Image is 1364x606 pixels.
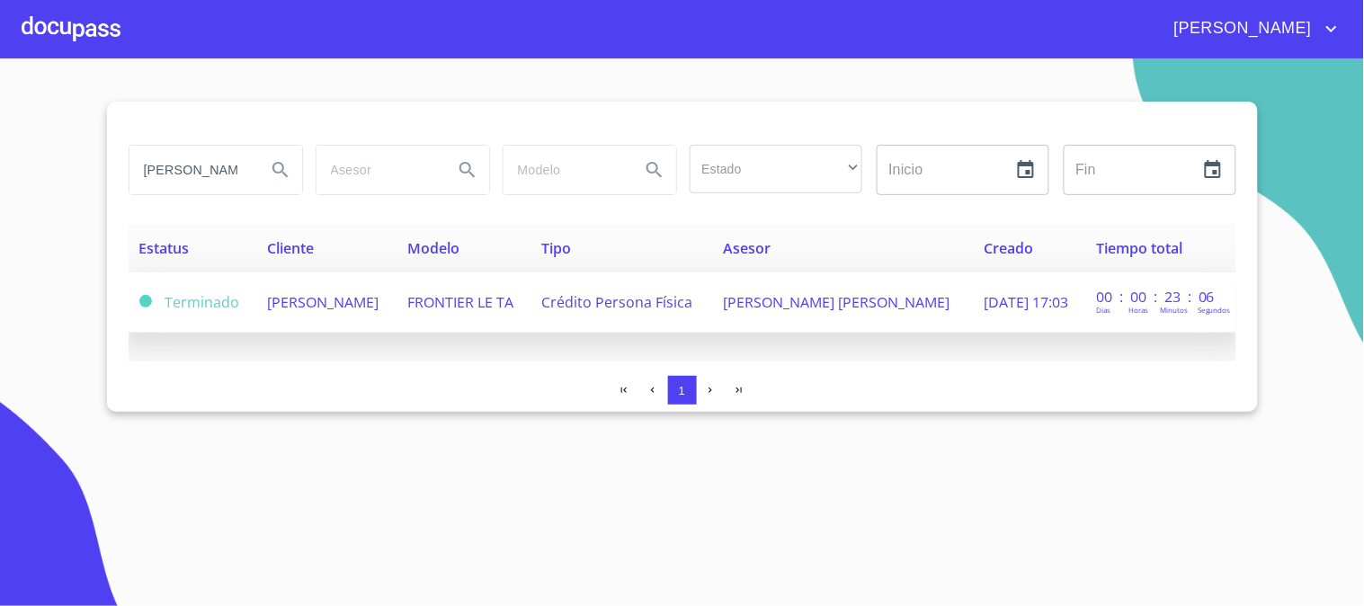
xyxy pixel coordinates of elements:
[1161,14,1342,43] button: account of current user
[1096,305,1110,315] p: Dias
[504,146,626,194] input: search
[690,145,862,193] div: ​
[985,238,1034,258] span: Creado
[268,238,315,258] span: Cliente
[668,376,697,405] button: 1
[542,238,572,258] span: Tipo
[1096,238,1182,258] span: Tiempo total
[633,148,676,192] button: Search
[407,238,459,258] span: Modelo
[129,146,252,194] input: search
[1160,305,1188,315] p: Minutos
[165,292,240,312] span: Terminado
[259,148,302,192] button: Search
[1128,305,1148,315] p: Horas
[985,292,1069,312] span: [DATE] 17:03
[1096,287,1217,307] p: 00 : 00 : 23 : 06
[268,292,379,312] span: [PERSON_NAME]
[139,238,190,258] span: Estatus
[407,292,513,312] span: FRONTIER LE TA
[139,295,152,307] span: Terminado
[1198,305,1231,315] p: Segundos
[1161,14,1321,43] span: [PERSON_NAME]
[542,292,693,312] span: Crédito Persona Física
[446,148,489,192] button: Search
[316,146,439,194] input: search
[679,384,685,397] span: 1
[724,238,771,258] span: Asesor
[724,292,950,312] span: [PERSON_NAME] [PERSON_NAME]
